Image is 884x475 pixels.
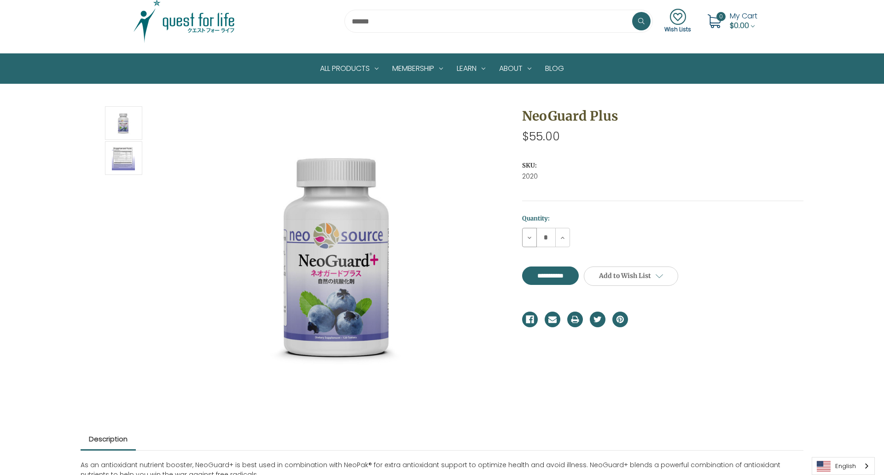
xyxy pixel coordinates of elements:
img: NeoGuard Plus [112,108,135,139]
a: Blog [538,54,571,83]
a: Add to Wish List [584,266,678,286]
img: NeoGuard Plus [222,143,453,373]
a: All Products [313,54,385,83]
img: NeoGuard Plus [112,143,135,174]
span: 0 [716,12,726,21]
a: Description [81,429,136,449]
span: $55.00 [522,128,560,145]
label: Quantity: [522,214,803,223]
a: Print [567,312,583,327]
span: My Cart [730,11,757,21]
span: Add to Wish List [599,272,651,280]
a: Cart with 0 items [730,11,757,31]
dd: 2020 [522,172,803,181]
a: Learn [450,54,492,83]
a: Wish Lists [664,9,691,34]
a: About [492,54,538,83]
span: $0.00 [730,20,749,31]
h1: NeoGuard Plus [522,106,803,126]
dt: SKU: [522,161,801,170]
a: Membership [385,54,450,83]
